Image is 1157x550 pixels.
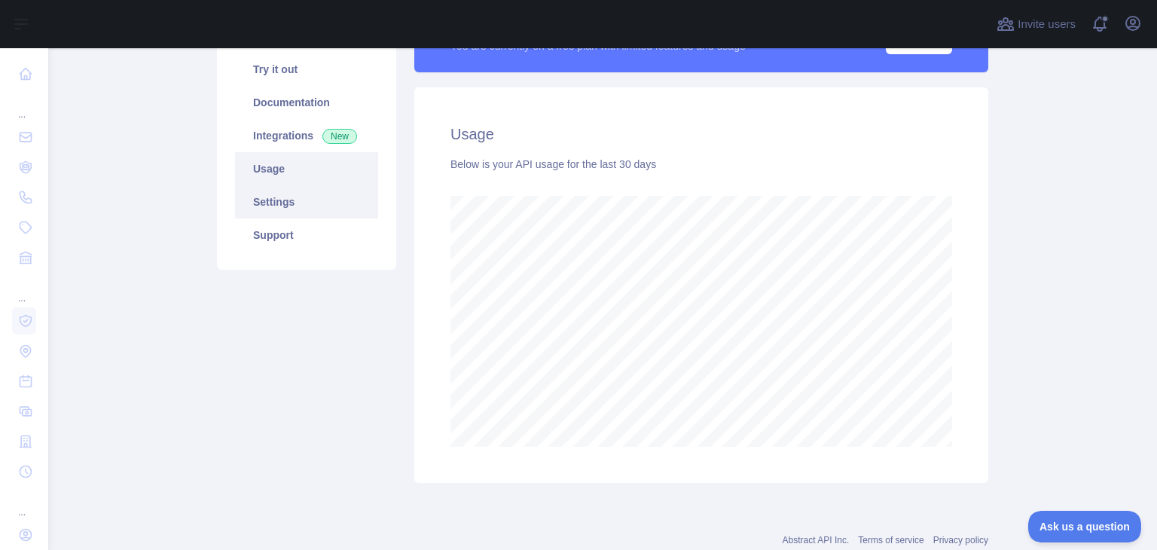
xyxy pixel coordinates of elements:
[235,86,378,119] a: Documentation
[322,129,357,144] span: New
[12,274,36,304] div: ...
[858,535,923,545] a: Terms of service
[1028,511,1142,542] iframe: Toggle Customer Support
[235,185,378,218] a: Settings
[235,119,378,152] a: Integrations New
[783,535,850,545] a: Abstract API Inc.
[450,157,952,172] div: Below is your API usage for the last 30 days
[1018,16,1076,33] span: Invite users
[235,53,378,86] a: Try it out
[12,90,36,121] div: ...
[994,12,1079,36] button: Invite users
[933,535,988,545] a: Privacy policy
[235,152,378,185] a: Usage
[235,218,378,252] a: Support
[450,124,952,145] h2: Usage
[12,488,36,518] div: ...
